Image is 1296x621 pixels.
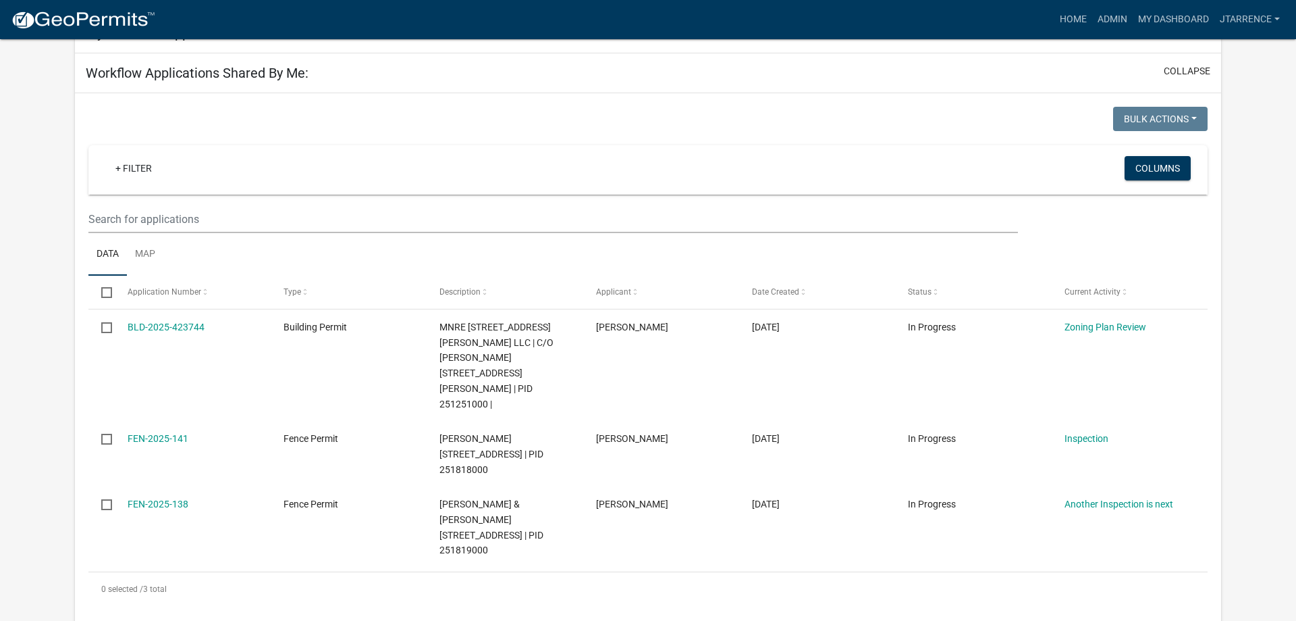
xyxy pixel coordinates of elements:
[1064,499,1173,510] a: Another Inspection is next
[752,322,780,332] span: 05/20/2025
[128,322,205,332] a: BLD-2025-423744
[128,433,188,444] a: FEN-2025-141
[739,276,895,308] datatable-header-cell: Date Created
[427,276,583,308] datatable-header-cell: Description
[1214,7,1285,32] a: jtarrence
[128,287,201,297] span: Application Number
[752,433,780,444] span: 05/06/2025
[1125,156,1191,180] button: Columns
[752,499,780,510] span: 05/04/2025
[596,499,668,510] span: Craig A. Olson
[908,322,956,332] span: In Progress
[75,93,1221,620] div: collapse
[439,287,481,297] span: Description
[596,322,668,332] span: Brett Stanek
[283,287,301,297] span: Type
[439,322,553,409] span: MNRE 270 STRUPP AVE LLC | C/O JEREMY HAGAN 270 STRUPP AVE, Houston County | PID 251251000 |
[88,572,1208,606] div: 3 total
[128,499,188,510] a: FEN-2025-138
[1064,287,1120,297] span: Current Activity
[439,499,543,555] span: OLSON, CRAIG & CHERYL 734 SHORE ACRES RD, Houston County | PID 251819000
[283,499,338,510] span: Fence Permit
[908,287,932,297] span: Status
[908,499,956,510] span: In Progress
[908,433,956,444] span: In Progress
[895,276,1051,308] datatable-header-cell: Status
[88,205,1018,233] input: Search for applications
[583,276,739,308] datatable-header-cell: Applicant
[88,276,114,308] datatable-header-cell: Select
[283,433,338,444] span: Fence Permit
[127,233,163,276] a: Map
[86,65,308,81] h5: Workflow Applications Shared By Me:
[105,156,163,180] a: + Filter
[1092,7,1133,32] a: Admin
[1133,7,1214,32] a: My Dashboard
[596,433,668,444] span: Sally Johnson
[1064,322,1146,332] a: Zoning Plan Review
[1054,7,1092,32] a: Home
[271,276,427,308] datatable-header-cell: Type
[114,276,270,308] datatable-header-cell: Application Number
[596,287,631,297] span: Applicant
[1113,107,1208,131] button: Bulk Actions
[88,233,127,276] a: Data
[1064,433,1108,444] a: Inspection
[101,585,143,594] span: 0 selected /
[1164,64,1210,78] button: collapse
[1052,276,1208,308] datatable-header-cell: Current Activity
[752,287,799,297] span: Date Created
[283,322,347,332] span: Building Permit
[439,433,543,475] span: JOHNSON,SALLY A 730 SHORE ACRES RD, Houston County | PID 251818000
